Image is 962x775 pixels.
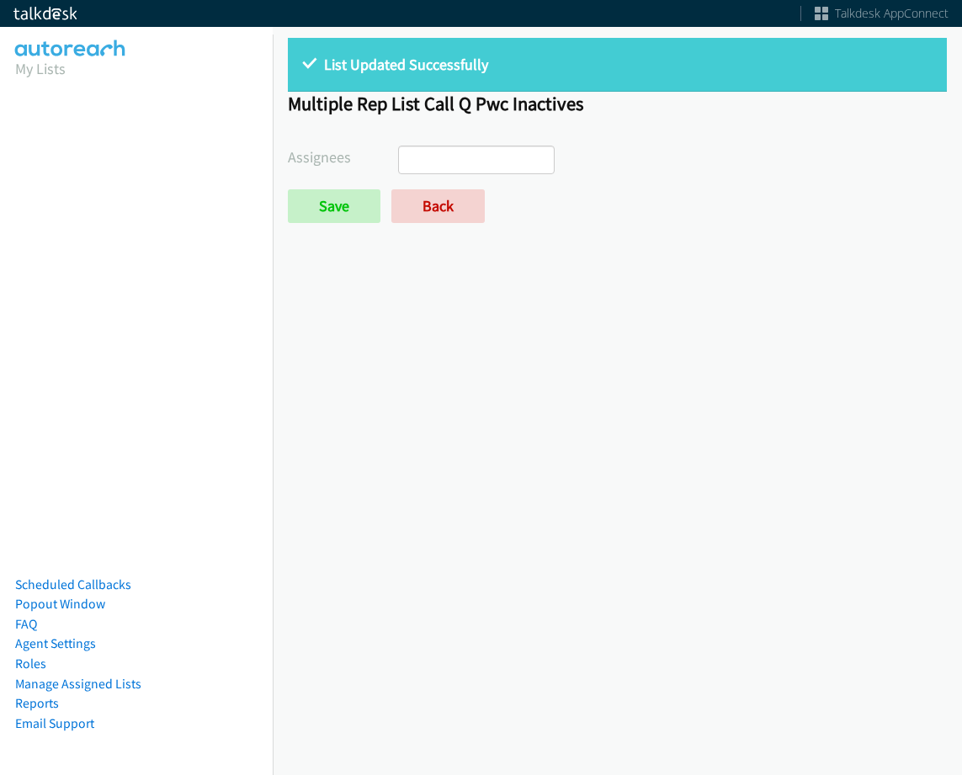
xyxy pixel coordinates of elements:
a: Email Support [15,715,94,731]
a: Reports [15,695,59,711]
a: Roles [15,656,46,671]
a: My Lists [15,59,66,78]
input: Save [288,189,380,223]
p: List Updated Successfully [303,53,932,76]
label: Assignees [288,146,398,168]
a: Talkdesk AppConnect [815,5,949,22]
a: FAQ [15,616,37,632]
a: Agent Settings [15,635,96,651]
a: Manage Assigned Lists [15,676,141,692]
a: Scheduled Callbacks [15,576,131,592]
a: Popout Window [15,596,105,612]
h1: Multiple Rep List Call Q Pwc Inactives [288,92,947,115]
a: Back [391,189,485,223]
